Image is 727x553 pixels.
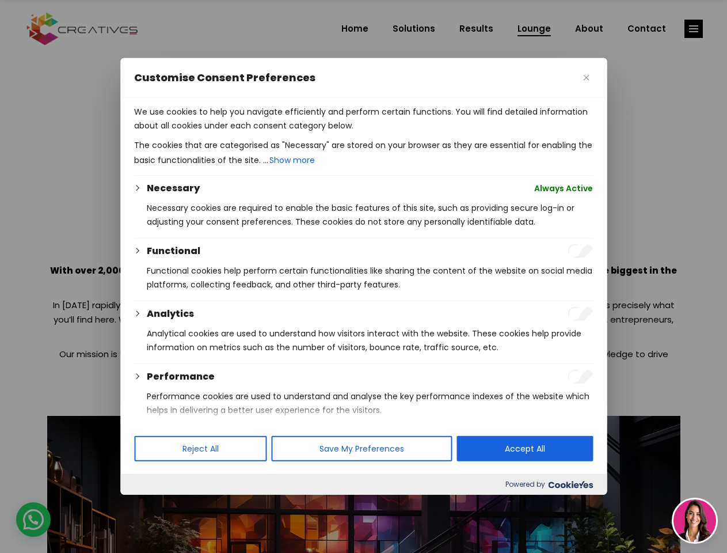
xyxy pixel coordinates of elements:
p: Functional cookies help perform certain functionalities like sharing the content of the website o... [147,264,593,291]
button: Functional [147,244,200,258]
p: Necessary cookies are required to enable the basic features of this site, such as providing secur... [147,201,593,229]
img: Cookieyes logo [548,481,593,488]
img: Close [583,75,589,81]
button: Analytics [147,307,194,321]
input: Enable Functional [568,244,593,258]
img: agent [673,499,716,542]
button: Necessary [147,181,200,195]
p: Performance cookies are used to understand and analyse the key performance indexes of the website... [147,389,593,417]
div: Powered by [120,474,607,495]
button: Save My Preferences [271,436,452,461]
div: Customise Consent Preferences [120,58,607,495]
button: Show more [268,152,316,168]
button: Performance [147,370,215,384]
button: Accept All [456,436,593,461]
p: The cookies that are categorised as "Necessary" are stored on your browser as they are essential ... [134,138,593,168]
button: Reject All [134,436,267,461]
button: Close [579,71,593,85]
span: Always Active [534,181,593,195]
p: Analytical cookies are used to understand how visitors interact with the website. These cookies h... [147,327,593,354]
input: Enable Analytics [568,307,593,321]
input: Enable Performance [568,370,593,384]
p: We use cookies to help you navigate efficiently and perform certain functions. You will find deta... [134,105,593,132]
span: Customise Consent Preferences [134,71,315,85]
